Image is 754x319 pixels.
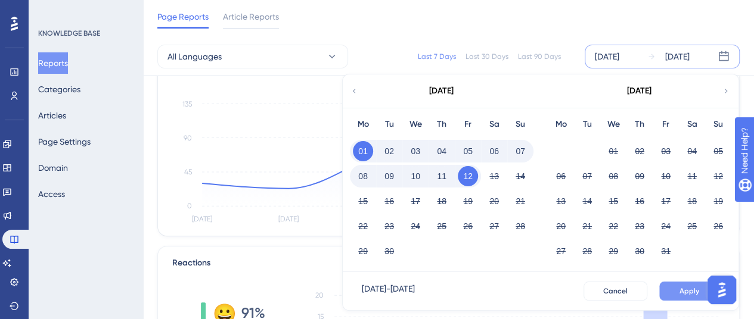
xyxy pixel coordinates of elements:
[157,10,209,24] span: Page Reports
[551,241,571,261] button: 27
[405,191,426,211] button: 17
[656,166,676,186] button: 10
[350,117,376,132] div: Mo
[705,117,731,132] div: Su
[376,117,402,132] div: Tu
[704,272,740,308] iframe: UserGuiding AI Assistant Launcher
[432,191,452,211] button: 18
[458,191,478,211] button: 19
[192,215,212,223] tspan: [DATE]
[708,191,728,211] button: 19
[418,52,456,61] div: Last 7 Days
[484,191,504,211] button: 20
[484,166,504,186] button: 13
[353,241,373,261] button: 29
[353,141,373,161] button: 01
[458,141,478,161] button: 05
[379,241,399,261] button: 30
[659,282,719,301] button: Apply
[551,191,571,211] button: 13
[38,157,68,179] button: Domain
[28,3,75,17] span: Need Help?
[484,216,504,236] button: 27
[656,216,676,236] button: 24
[38,52,68,74] button: Reports
[278,215,299,223] tspan: [DATE]
[629,216,650,236] button: 23
[627,84,651,98] div: [DATE]
[379,166,399,186] button: 09
[577,216,597,236] button: 21
[223,10,279,24] span: Article Reports
[379,191,399,211] button: 16
[187,202,192,210] tspan: 0
[629,166,650,186] button: 09
[481,117,507,132] div: Sa
[184,134,192,142] tspan: 90
[629,191,650,211] button: 16
[466,52,508,61] div: Last 30 Days
[682,141,702,161] button: 04
[315,291,324,299] tspan: 20
[405,216,426,236] button: 24
[353,166,373,186] button: 08
[679,286,699,296] span: Apply
[577,166,597,186] button: 07
[38,131,91,152] button: Page Settings
[458,216,478,236] button: 26
[603,216,623,236] button: 22
[708,166,728,186] button: 12
[353,216,373,236] button: 22
[38,79,80,100] button: Categories
[603,141,623,161] button: 01
[182,100,192,108] tspan: 135
[600,117,626,132] div: We
[603,241,623,261] button: 29
[665,49,690,64] div: [DATE]
[432,166,452,186] button: 11
[379,141,399,161] button: 02
[518,52,561,61] div: Last 90 Days
[603,191,623,211] button: 15
[595,49,619,64] div: [DATE]
[653,117,679,132] div: Fr
[574,117,600,132] div: Tu
[181,68,192,77] tspan: 180
[510,166,530,186] button: 14
[656,241,676,261] button: 31
[432,141,452,161] button: 04
[626,117,653,132] div: Th
[629,141,650,161] button: 02
[682,166,702,186] button: 11
[682,216,702,236] button: 25
[708,216,728,236] button: 26
[172,256,725,270] div: Reactions
[455,117,481,132] div: Fr
[157,45,348,68] button: All Languages
[405,166,426,186] button: 10
[510,216,530,236] button: 28
[429,84,454,98] div: [DATE]
[432,216,452,236] button: 25
[458,166,478,186] button: 12
[167,49,222,64] span: All Languages
[353,191,373,211] button: 15
[510,191,530,211] button: 21
[656,141,676,161] button: 03
[577,241,597,261] button: 28
[551,216,571,236] button: 20
[584,282,647,301] button: Cancel
[656,191,676,211] button: 17
[38,183,65,205] button: Access
[548,117,574,132] div: Mo
[603,286,628,296] span: Cancel
[184,168,192,176] tspan: 45
[682,191,702,211] button: 18
[379,216,399,236] button: 23
[484,141,504,161] button: 06
[679,117,705,132] div: Sa
[402,117,429,132] div: We
[362,282,415,301] div: [DATE] - [DATE]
